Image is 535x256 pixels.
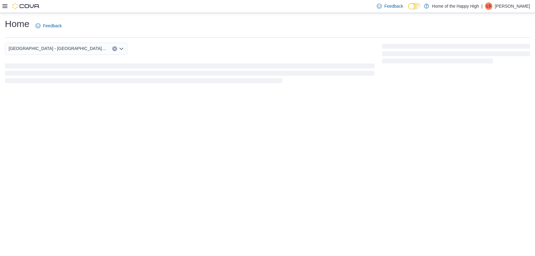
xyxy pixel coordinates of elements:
p: Home of the Happy High [432,2,479,10]
h1: Home [5,18,29,30]
span: Loading [382,45,530,65]
a: Feedback [33,20,64,32]
button: Open list of options [119,46,124,51]
p: | [481,2,483,10]
p: [PERSON_NAME] [495,2,530,10]
div: Lee Soper [485,2,492,10]
span: Loading [5,65,375,84]
input: Dark Mode [408,3,421,10]
span: Feedback [43,23,62,29]
button: Clear input [112,46,117,51]
span: Feedback [384,3,403,9]
span: LS [487,2,491,10]
span: [GEOGRAPHIC_DATA] - [GEOGRAPHIC_DATA][PERSON_NAME] - Fire & Flower [9,45,106,52]
img: Cova [12,3,40,9]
